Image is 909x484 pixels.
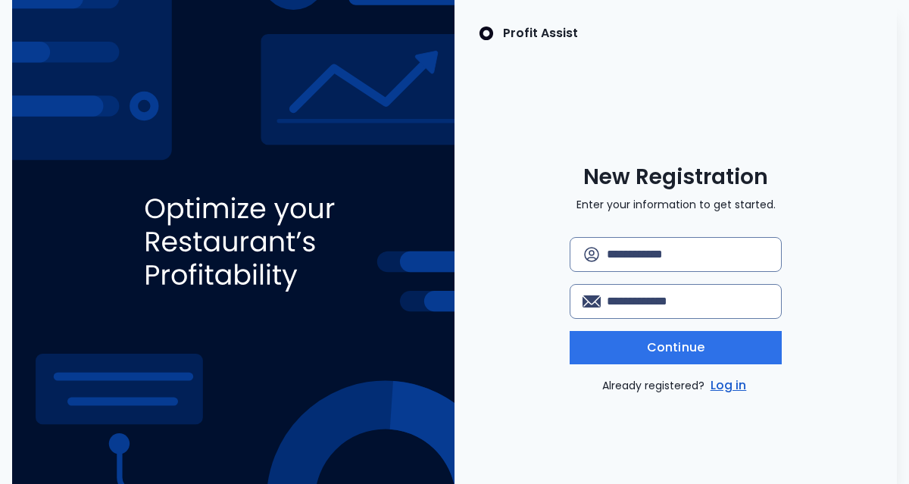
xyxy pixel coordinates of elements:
p: Enter your information to get started. [576,197,776,213]
button: Continue [570,331,782,364]
p: Profit Assist [503,24,578,42]
span: Continue [647,339,704,357]
p: Already registered? [602,376,750,395]
img: SpotOn Logo [479,24,494,42]
span: New Registration [583,164,768,191]
a: Log in [708,376,750,395]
